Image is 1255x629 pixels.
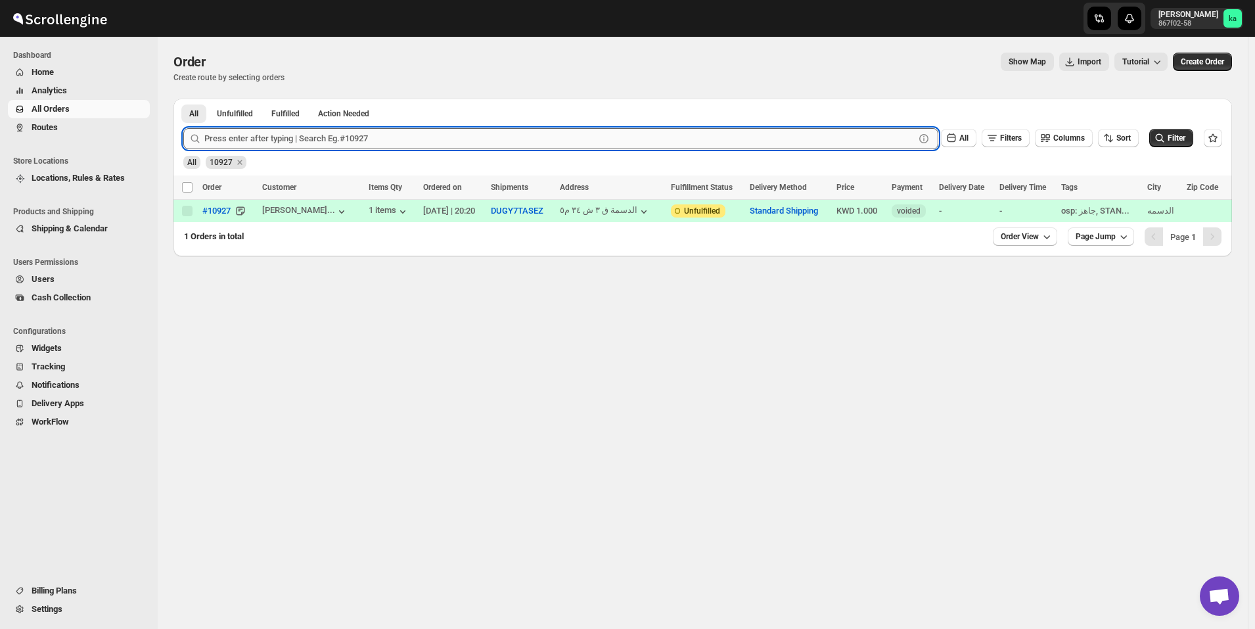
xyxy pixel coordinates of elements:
[187,158,196,167] span: All
[8,100,150,118] button: All Orders
[750,206,818,216] button: Standard Shipping
[999,183,1046,192] span: Delivery Time
[262,205,348,218] button: [PERSON_NAME]...
[217,108,253,119] span: Unfulfilled
[939,204,992,218] div: -
[32,380,80,390] span: Notifications
[13,206,151,217] span: Products and Shipping
[1168,133,1185,143] span: Filter
[1114,53,1168,71] button: Tutorial
[560,205,650,218] button: الدسمة ق ٣ ش ٣٤ م٥
[210,158,233,167] span: 10927
[189,108,198,119] span: All
[1116,133,1131,143] span: Sort
[1000,133,1022,143] span: Filters
[8,169,150,187] button: Locations, Rules & Rates
[1035,129,1093,147] button: Columns
[8,339,150,358] button: Widgets
[202,183,221,192] span: Order
[1147,183,1161,192] span: City
[32,67,54,77] span: Home
[892,183,923,192] span: Payment
[1151,8,1243,29] button: User menu
[8,63,150,82] button: Home
[423,204,483,218] div: [DATE] | 20:20
[8,600,150,618] button: Settings
[1191,232,1196,242] b: 1
[32,417,69,427] span: WorkFlow
[959,133,969,143] span: All
[491,183,528,192] span: Shipments
[32,292,91,302] span: Cash Collection
[8,289,150,307] button: Cash Collection
[993,227,1057,246] button: Order View
[999,204,1053,218] div: -
[1187,183,1218,192] span: Zip Code
[1158,9,1218,20] p: [PERSON_NAME]
[1078,57,1101,67] span: Import
[939,183,984,192] span: Delivery Date
[982,129,1030,147] button: Filters
[897,206,921,216] span: voided
[1001,231,1039,242] span: Order View
[8,82,150,100] button: Analytics
[32,122,58,132] span: Routes
[181,105,206,123] button: All
[369,183,402,192] span: Items Qty
[1149,129,1193,147] button: Filter
[1145,227,1221,246] nav: Pagination
[8,394,150,413] button: Delivery Apps
[1098,129,1139,147] button: Sort
[684,206,720,216] span: Unfulfilled
[423,183,462,192] span: Ordered on
[1122,57,1149,66] span: Tutorial
[32,343,62,353] span: Widgets
[13,257,151,268] span: Users Permissions
[941,129,976,147] button: All
[262,205,335,215] div: [PERSON_NAME]...
[1059,53,1109,71] button: Import
[369,205,409,218] div: 1 items
[8,376,150,394] button: Notifications
[262,183,296,192] span: Customer
[13,326,151,337] span: Configurations
[234,156,246,168] button: Remove 10927
[310,105,377,123] button: ActionNeeded
[560,205,637,215] div: الدسمة ق ٣ ش ٣٤ م٥
[1170,232,1196,242] span: Page
[32,85,67,95] span: Analytics
[1061,204,1139,218] div: osp: جاهز, STAN...
[1173,53,1232,71] button: Create custom order
[1068,227,1134,246] button: Page Jump
[11,2,109,35] img: ScrollEngine
[32,361,65,371] span: Tracking
[32,274,55,284] span: Users
[1158,20,1218,28] p: 867f02-58
[836,183,854,192] span: Price
[560,183,589,192] span: Address
[209,105,261,123] button: Unfulfilled
[13,50,151,60] span: Dashboard
[8,118,150,137] button: Routes
[173,72,285,83] p: Create route by selecting orders
[271,108,300,119] span: Fulfilled
[32,223,108,233] span: Shipping & Calendar
[263,105,308,123] button: Fulfilled
[1001,53,1054,71] button: Map action label
[1147,204,1179,218] div: الدسمه
[32,398,84,408] span: Delivery Apps
[8,582,150,600] button: Billing Plans
[750,183,807,192] span: Delivery Method
[671,183,733,192] span: Fulfillment Status
[1053,133,1085,143] span: Columns
[1229,14,1237,23] text: ka
[1009,57,1046,67] span: Show Map
[1076,231,1116,242] span: Page Jump
[318,108,369,119] span: Action Needed
[8,358,150,376] button: Tracking
[202,204,231,218] span: #10927
[32,104,70,114] span: All Orders
[1181,57,1224,67] span: Create Order
[8,220,150,238] button: Shipping & Calendar
[204,128,915,149] input: Press enter after typing | Search Eg.#10927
